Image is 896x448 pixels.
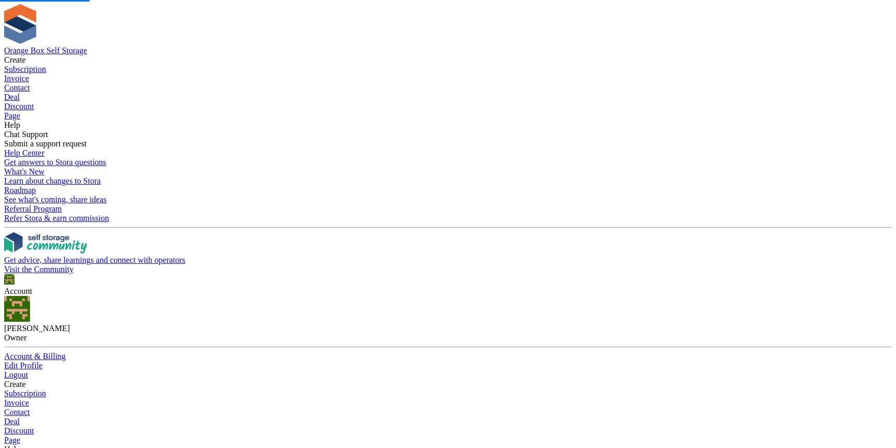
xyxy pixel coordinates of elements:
[4,139,892,148] div: Submit a support request
[4,102,892,111] a: Discount
[4,361,892,370] a: Edit Profile
[4,436,892,445] a: Page
[4,204,62,213] span: Referral Program
[4,214,892,223] div: Refer Stora & earn commission
[4,186,36,195] span: Roadmap
[4,389,892,398] a: Subscription
[4,111,892,121] a: Page
[4,167,892,186] a: What's New Learn about changes to Stora
[4,148,892,167] a: Help Center Get answers to Stora questions
[4,167,44,176] span: What's New
[4,324,892,333] div: [PERSON_NAME]
[4,333,892,342] div: Owner
[4,265,73,274] span: Visit the Community
[4,55,26,64] span: Create
[4,65,892,74] a: Subscription
[4,408,892,417] a: Contact
[4,130,48,139] span: Chat Support
[4,352,892,361] a: Account & Billing
[4,287,32,295] span: Account
[4,204,892,223] a: Referral Program Refer Stora & earn commission
[4,121,20,129] span: Help
[4,148,44,157] span: Help Center
[4,186,892,204] a: Roadmap See what's coming, share ideas
[4,4,36,44] img: stora-icon-8386f47178a22dfd0bd8f6a31ec36ba5ce8667c1dd55bd0f319d3a0aa187defe.svg
[4,176,892,186] div: Learn about changes to Stora
[4,46,87,55] a: Orange Box Self Storage
[4,380,26,389] span: Create
[4,274,14,285] img: SARAH T
[4,296,30,322] img: SARAH T
[4,232,892,274] a: Get advice, share learnings and connect with operators Visit the Community
[4,232,87,253] img: community-logo-e120dcb29bea30313fccf008a00513ea5fe9ad107b9d62852cae38739ed8438e.svg
[4,417,892,426] a: Deal
[4,158,892,167] div: Get answers to Stora questions
[4,256,892,265] div: Get advice, share learnings and connect with operators
[4,195,892,204] div: See what's coming, share ideas
[4,398,892,408] a: Invoice
[4,74,892,83] a: Invoice
[4,93,892,102] a: Deal
[4,426,892,436] a: Discount
[4,370,892,380] a: Logout
[4,83,892,93] a: Contact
